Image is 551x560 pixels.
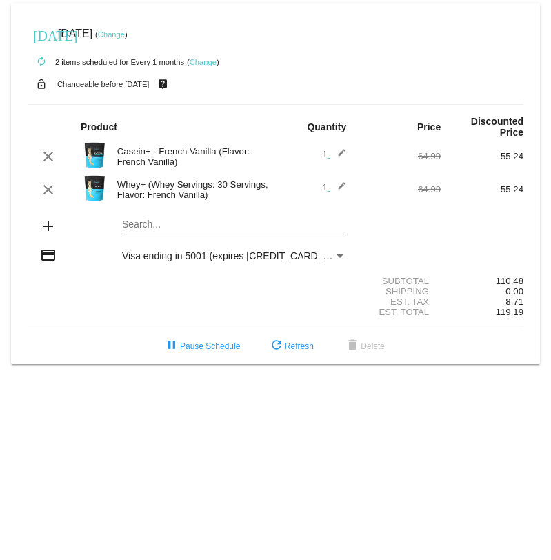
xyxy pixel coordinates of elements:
[358,276,441,286] div: Subtotal
[28,58,184,66] small: 2 items scheduled for Every 1 months
[122,250,353,261] span: Visa ending in 5001 (expires [CREDIT_CARD_DATA])
[40,181,57,198] mat-icon: clear
[358,286,441,297] div: Shipping
[441,184,523,194] div: 55.24
[98,30,125,39] a: Change
[344,341,385,351] span: Delete
[344,338,361,354] mat-icon: delete
[152,334,251,359] button: Pause Schedule
[257,334,325,359] button: Refresh
[505,286,523,297] span: 0.00
[187,58,219,66] small: ( )
[122,219,346,230] input: Search...
[441,151,523,161] div: 55.24
[81,174,108,202] img: Image-1-Carousel-Whey-2lb-Vanilla-no-badge-Transp.png
[154,75,171,93] mat-icon: live_help
[268,338,285,354] mat-icon: refresh
[190,58,217,66] a: Change
[441,276,523,286] div: 110.48
[33,54,50,70] mat-icon: autorenew
[358,307,441,317] div: Est. Total
[81,141,108,169] img: Image-1-Carousel-Casein-Vanilla.png
[322,182,346,192] span: 1
[417,121,441,132] strong: Price
[40,247,57,263] mat-icon: credit_card
[33,75,50,93] mat-icon: lock_open
[358,297,441,307] div: Est. Tax
[33,26,50,43] mat-icon: [DATE]
[330,148,346,165] mat-icon: edit
[333,334,396,359] button: Delete
[40,148,57,165] mat-icon: clear
[358,151,441,161] div: 64.99
[110,146,276,167] div: Casein+ - French Vanilla (Flavor: French Vanilla)
[358,184,441,194] div: 64.99
[268,341,314,351] span: Refresh
[496,307,523,317] span: 119.19
[307,121,346,132] strong: Quantity
[95,30,128,39] small: ( )
[322,149,346,159] span: 1
[81,121,117,132] strong: Product
[122,250,346,261] mat-select: Payment Method
[330,181,346,198] mat-icon: edit
[40,218,57,234] mat-icon: add
[163,338,180,354] mat-icon: pause
[505,297,523,307] span: 8.71
[471,116,523,138] strong: Discounted Price
[110,179,276,200] div: Whey+ (Whey Servings: 30 Servings, Flavor: French Vanilla)
[163,341,240,351] span: Pause Schedule
[57,80,150,88] small: Changeable before [DATE]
